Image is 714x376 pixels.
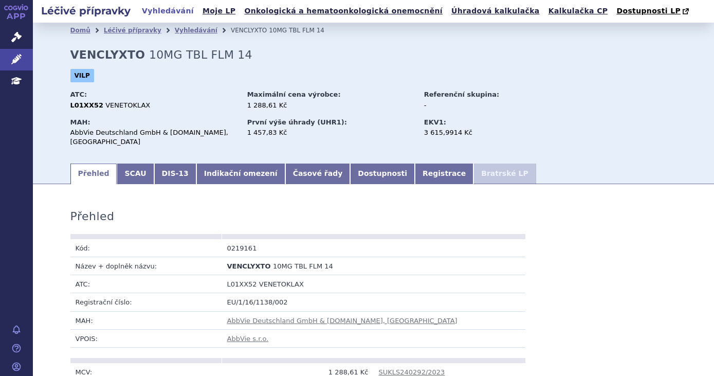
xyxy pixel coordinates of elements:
[448,4,543,18] a: Úhradová kalkulačka
[175,27,217,34] a: Vyhledávání
[424,128,540,137] div: 3 615,9914 Kč
[70,275,222,293] td: ATC:
[269,27,324,34] span: 10MG TBL FLM 14
[70,210,115,223] h3: Přehled
[379,368,445,376] a: SUKLS240292/2023
[70,27,90,34] a: Domů
[139,4,197,18] a: Vyhledávání
[231,27,267,34] span: VENCLYXTO
[247,128,414,137] div: 1 457,83 Kč
[70,311,222,329] td: MAH:
[70,293,222,311] td: Registrační číslo:
[70,69,94,82] span: VILP
[154,164,196,184] a: DIS-13
[273,262,333,270] span: 10MG TBL FLM 14
[104,27,161,34] a: Léčivé přípravky
[199,4,239,18] a: Moje LP
[285,164,351,184] a: Časové řady
[259,280,304,288] span: VENETOKLAX
[196,164,285,184] a: Indikační omezení
[70,128,237,147] div: AbbVie Deutschland GmbH & [DOMAIN_NAME], [GEOGRAPHIC_DATA]
[70,257,222,275] td: Název + doplněk názvu:
[227,317,457,325] a: AbbVie Deutschland GmbH & [DOMAIN_NAME], [GEOGRAPHIC_DATA]
[70,164,117,184] a: Přehled
[241,4,446,18] a: Onkologická a hematoonkologická onemocnění
[613,4,694,19] a: Dostupnosti LP
[424,101,540,110] div: -
[222,239,374,257] td: 0219161
[247,91,341,98] strong: Maximální cena výrobce:
[350,164,415,184] a: Dostupnosti
[33,4,139,18] h2: Léčivé přípravky
[222,293,525,311] td: EU/1/16/1138/002
[227,335,269,343] a: AbbVie s.r.o.
[70,239,222,257] td: Kód:
[70,48,145,61] strong: VENCLYXTO
[247,118,347,126] strong: První výše úhrady (UHR1):
[424,118,446,126] strong: EKV1:
[70,329,222,347] td: VPOIS:
[105,101,150,109] span: VENETOKLAX
[415,164,473,184] a: Registrace
[70,101,104,109] strong: L01XX52
[70,91,87,98] strong: ATC:
[149,48,252,61] span: 10MG TBL FLM 14
[70,118,90,126] strong: MAH:
[545,4,611,18] a: Kalkulačka CP
[424,91,499,98] strong: Referenční skupina:
[117,164,154,184] a: SCAU
[227,280,257,288] span: L01XX52
[227,262,271,270] span: VENCLYXTO
[247,101,414,110] div: 1 288,61 Kč
[616,7,681,15] span: Dostupnosti LP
